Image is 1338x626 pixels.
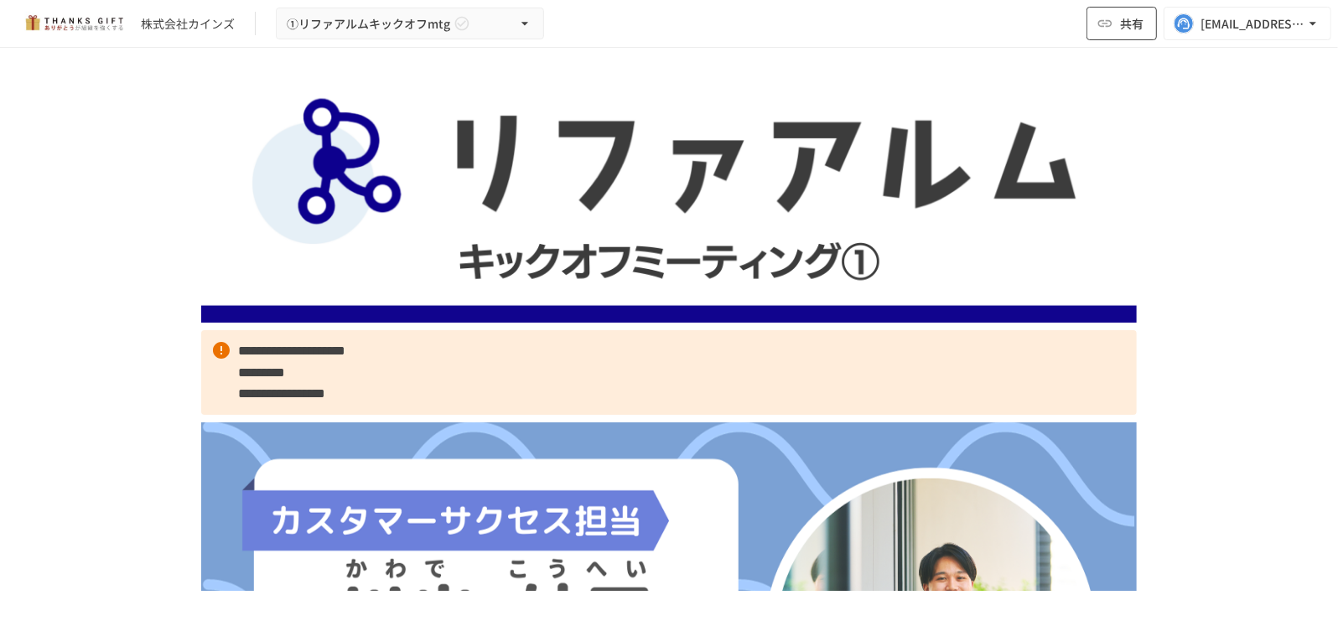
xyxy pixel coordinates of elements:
[276,8,544,40] button: ①リファアルムキックオフmtg
[1164,7,1331,40] button: [EMAIL_ADDRESS][DOMAIN_NAME]
[141,15,235,33] div: 株式会社カインズ
[20,10,127,37] img: mMP1OxWUAhQbsRWCurg7vIHe5HqDpP7qZo7fRoNLXQh
[1201,13,1304,34] div: [EMAIL_ADDRESS][DOMAIN_NAME]
[287,13,450,34] span: ①リファアルムキックオフmtg
[1086,7,1157,40] button: 共有
[1120,14,1144,33] span: 共有
[201,89,1137,323] img: BD9nPZDyTHbUp75TukNZQFL0BXtfknflqVr1VXPtfJd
